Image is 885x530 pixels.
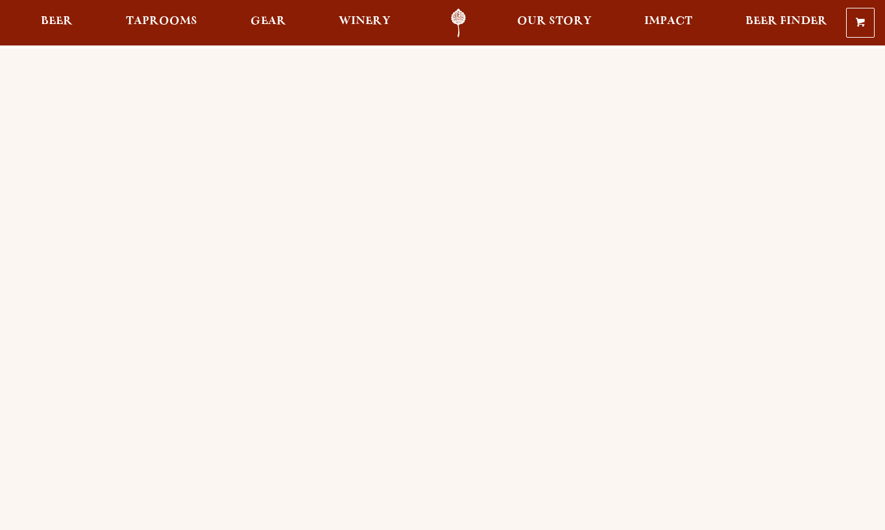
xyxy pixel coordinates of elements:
[117,8,206,38] a: Taprooms
[737,8,836,38] a: Beer Finder
[636,8,701,38] a: Impact
[250,16,286,27] span: Gear
[644,16,692,27] span: Impact
[126,16,197,27] span: Taprooms
[41,16,73,27] span: Beer
[242,8,295,38] a: Gear
[32,8,81,38] a: Beer
[509,8,600,38] a: Our Story
[330,8,399,38] a: Winery
[434,8,483,38] a: Odell Home
[746,16,827,27] span: Beer Finder
[517,16,592,27] span: Our Story
[339,16,391,27] span: Winery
